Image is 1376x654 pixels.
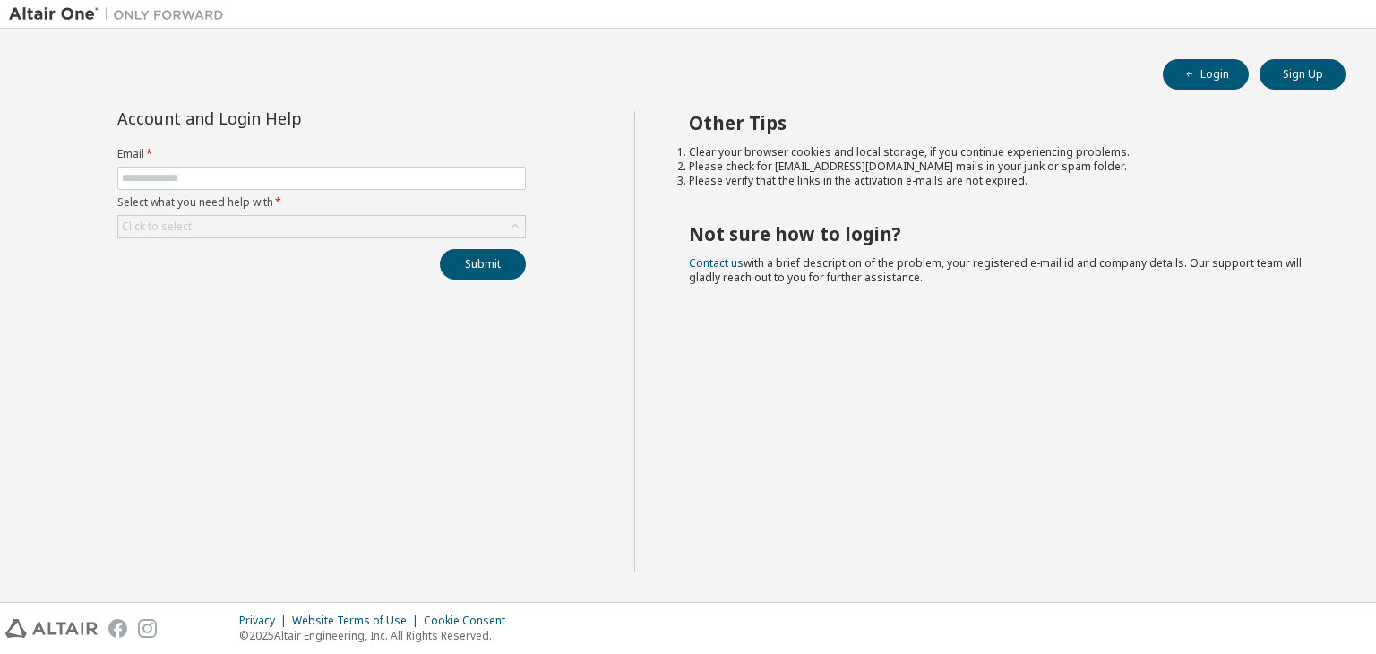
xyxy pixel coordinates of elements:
a: Contact us [689,255,744,271]
h2: Other Tips [689,111,1314,134]
p: © 2025 Altair Engineering, Inc. All Rights Reserved. [239,628,516,643]
div: Click to select [122,219,192,234]
label: Email [117,147,526,161]
img: facebook.svg [108,619,127,638]
button: Sign Up [1260,59,1346,90]
button: Submit [440,249,526,280]
div: Account and Login Help [117,111,444,125]
img: Altair One [9,5,233,23]
img: instagram.svg [138,619,157,638]
div: Click to select [118,216,525,237]
div: Privacy [239,614,292,628]
li: Clear your browser cookies and local storage, if you continue experiencing problems. [689,145,1314,159]
div: Website Terms of Use [292,614,424,628]
img: altair_logo.svg [5,619,98,638]
li: Please verify that the links in the activation e-mails are not expired. [689,174,1314,188]
h2: Not sure how to login? [689,222,1314,245]
label: Select what you need help with [117,195,526,210]
div: Cookie Consent [424,614,516,628]
span: with a brief description of the problem, your registered e-mail id and company details. Our suppo... [689,255,1302,285]
button: Login [1163,59,1249,90]
li: Please check for [EMAIL_ADDRESS][DOMAIN_NAME] mails in your junk or spam folder. [689,159,1314,174]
